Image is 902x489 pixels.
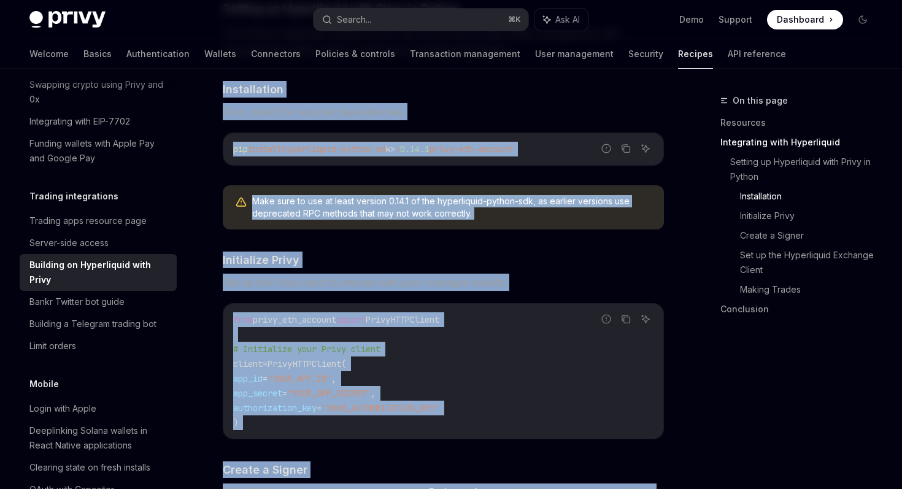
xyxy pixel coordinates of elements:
[777,13,824,26] span: Dashboard
[508,15,521,25] span: ⌘ K
[29,339,76,353] div: Limit orders
[679,13,704,26] a: Demo
[534,9,588,31] button: Ask AI
[235,196,247,209] svg: Warning
[618,141,634,156] button: Copy the contents from the code block
[720,133,882,152] a: Integrating with Hyperliquid
[728,39,786,69] a: API reference
[233,314,253,325] span: from
[29,11,106,28] img: dark logo
[263,373,268,384] span: =
[126,39,190,69] a: Authentication
[287,388,371,399] span: "YOUR_APP_SECRET"
[29,214,147,228] div: Trading apps resource page
[20,291,177,313] a: Bankr Twitter bot guide
[20,313,177,335] a: Building a Telegram trading bot
[678,39,713,69] a: Recipes
[263,358,268,369] span: =
[233,388,282,399] span: app_secret
[371,388,376,399] span: ,
[282,388,287,399] span: =
[740,206,882,226] a: Initialize Privy
[29,114,130,129] div: Integrating with EIP-7702
[555,13,580,26] span: Ask AI
[233,373,263,384] span: app_id
[223,274,664,291] span: Set up the Privy client to interact with your managed wallets:
[252,195,652,220] span: Make sure to use at least version 0.14.1 of the hyperliquid-python-sdk, as earlier versions use d...
[29,189,118,204] h5: Trading integrations
[410,39,520,69] a: Transaction management
[268,373,331,384] span: "YOUR_APP_ID"
[740,245,882,280] a: Set up the Hyperliquid Exchange Client
[638,311,653,327] button: Ask AI
[20,254,177,291] a: Building on Hyperliquid with Privy
[740,280,882,299] a: Making Trades
[20,398,177,420] a: Login with Apple
[628,39,663,69] a: Security
[385,144,390,155] span: k
[20,110,177,133] a: Integrating with EIP-7702
[83,39,112,69] a: Basics
[390,144,395,155] span: >
[638,141,653,156] button: Ask AI
[740,187,882,206] a: Installation
[337,12,371,27] div: Search...
[282,144,385,155] span: hyperliquid-python-sd
[395,144,400,155] span: =
[20,232,177,254] a: Server-side access
[20,335,177,357] a: Limit orders
[29,317,156,331] div: Building a Telegram trading bot
[268,358,346,369] span: PrivyHTTPClient(
[29,39,69,69] a: Welcome
[535,39,614,69] a: User management
[20,210,177,232] a: Trading apps resource page
[29,423,169,453] div: Deeplinking Solana wallets in React Native applications
[430,144,513,155] span: privy-eth-account
[233,402,317,414] span: authorization_key
[20,456,177,479] a: Clearing state on fresh installs
[315,39,395,69] a: Policies & controls
[317,402,322,414] span: =
[20,133,177,169] a: Funding wallets with Apple Pay and Google Pay
[314,9,528,31] button: Search...⌘K
[251,39,301,69] a: Connectors
[733,93,788,108] span: On this page
[223,252,299,268] span: Initialize Privy
[20,74,177,110] a: Swapping crypto using Privy and 0x
[322,402,439,414] span: "YOUR_AUTHORIZATION_KEY"
[767,10,843,29] a: Dashboard
[223,81,283,98] span: Installation
[204,39,236,69] a: Wallets
[730,152,882,187] a: Setting up Hyperliquid with Privy in Python
[598,141,614,156] button: Report incorrect code
[29,236,109,250] div: Server-side access
[248,144,282,155] span: install
[20,420,177,456] a: Deeplinking Solana wallets in React Native applications
[29,258,169,287] div: Building on Hyperliquid with Privy
[331,373,336,384] span: ,
[233,344,380,355] span: # Initialize your Privy client
[29,401,96,416] div: Login with Apple
[233,144,248,155] span: pip
[233,358,263,369] span: client
[29,77,169,107] div: Swapping crypto using Privy and 0x
[618,311,634,327] button: Copy the contents from the code block
[598,311,614,327] button: Report incorrect code
[29,460,150,475] div: Clearing state on fresh installs
[853,10,873,29] button: Toggle dark mode
[720,113,882,133] a: Resources
[720,299,882,319] a: Conclusion
[366,314,439,325] span: PrivyHTTPClient
[29,136,169,166] div: Funding wallets with Apple Pay and Google Pay
[719,13,752,26] a: Support
[29,377,59,391] h5: Mobile
[253,314,336,325] span: privy_eth_account
[223,103,664,120] span: First, install the required dependencies:
[400,144,430,155] span: 0.14.1
[740,226,882,245] a: Create a Signer
[29,295,125,309] div: Bankr Twitter bot guide
[233,417,238,428] span: )
[223,461,307,478] span: Create a Signer
[336,314,366,325] span: import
